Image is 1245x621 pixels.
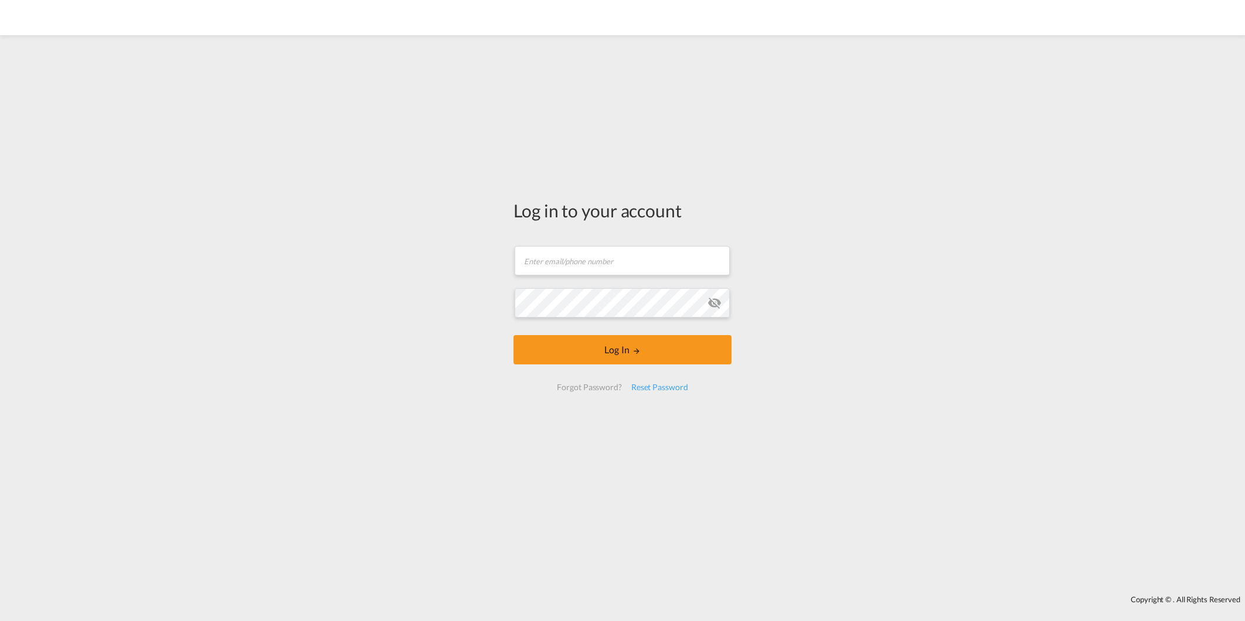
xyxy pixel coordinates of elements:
div: Forgot Password? [552,377,626,398]
button: LOGIN [513,335,732,364]
div: Reset Password [627,377,693,398]
md-icon: icon-eye-off [707,296,722,310]
div: Log in to your account [513,198,732,223]
input: Enter email/phone number [515,246,730,275]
